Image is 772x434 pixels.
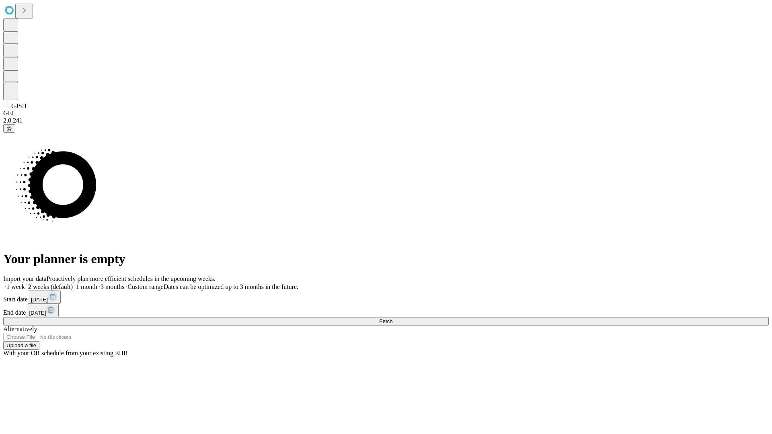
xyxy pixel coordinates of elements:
div: 2.0.241 [3,117,769,124]
span: [DATE] [29,310,46,316]
span: 1 month [76,283,97,290]
button: @ [3,124,15,133]
span: Dates can be optimized up to 3 months in the future. [164,283,298,290]
span: Fetch [379,318,392,324]
span: Alternatively [3,325,37,332]
button: Fetch [3,317,769,325]
div: Start date [3,291,769,304]
button: [DATE] [28,291,61,304]
span: [DATE] [31,297,48,303]
button: [DATE] [26,304,59,317]
span: 2 weeks (default) [28,283,73,290]
div: End date [3,304,769,317]
span: Import your data [3,275,47,282]
div: GEI [3,110,769,117]
span: With your OR schedule from your existing EHR [3,350,128,356]
h1: Your planner is empty [3,252,769,266]
span: Custom range [127,283,163,290]
button: Upload a file [3,341,39,350]
span: @ [6,125,12,131]
span: Proactively plan more efficient schedules in the upcoming weeks. [47,275,216,282]
span: 1 week [6,283,25,290]
span: GJSH [11,102,27,109]
span: 3 months [101,283,124,290]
